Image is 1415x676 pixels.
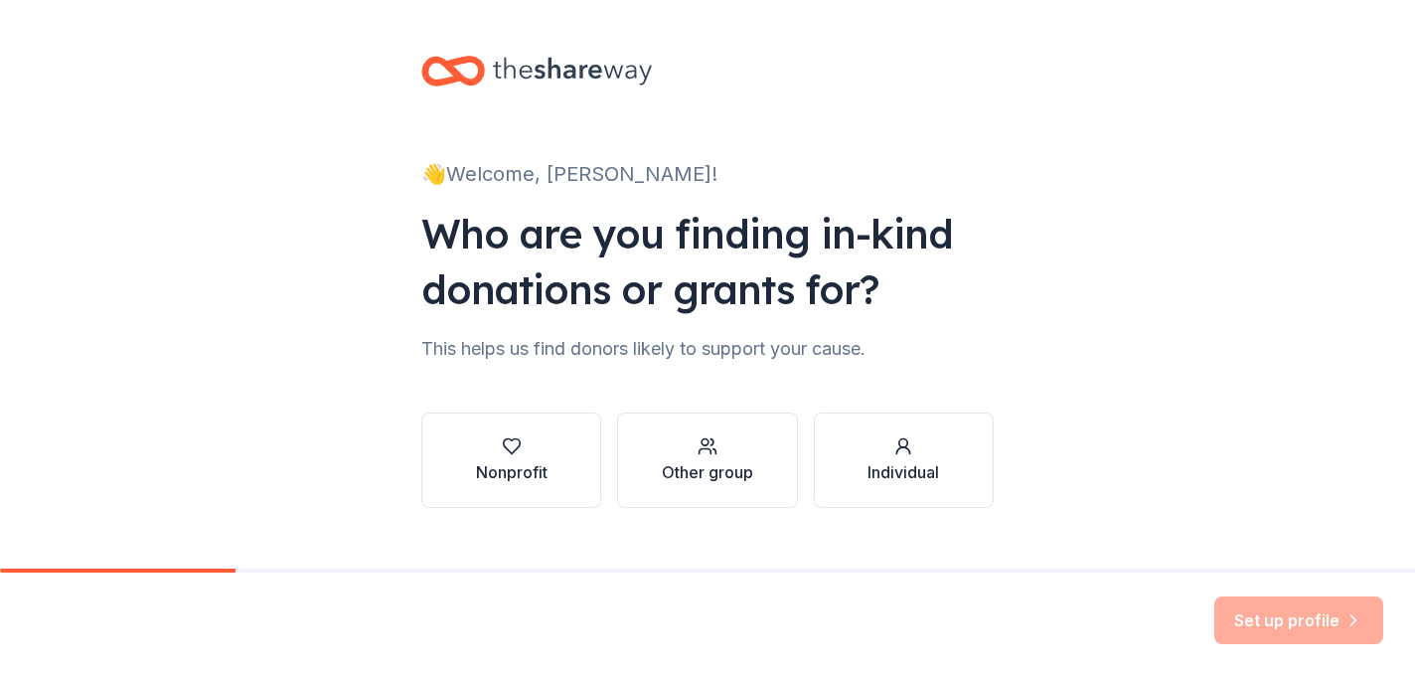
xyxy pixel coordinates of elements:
[814,413,994,508] button: Individual
[421,206,994,317] div: Who are you finding in-kind donations or grants for?
[867,460,939,484] div: Individual
[617,413,797,508] button: Other group
[421,333,994,365] div: This helps us find donors likely to support your cause.
[662,460,753,484] div: Other group
[476,460,548,484] div: Nonprofit
[421,158,994,190] div: 👋 Welcome, [PERSON_NAME]!
[421,413,601,508] button: Nonprofit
